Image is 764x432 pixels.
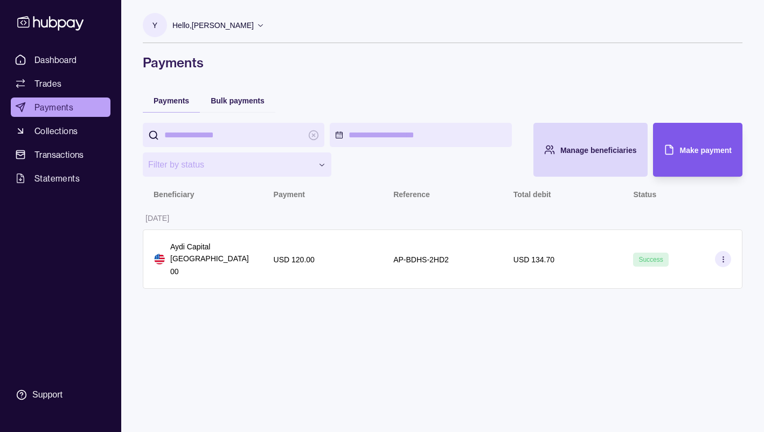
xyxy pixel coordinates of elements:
[274,255,315,264] p: USD 120.00
[11,97,110,117] a: Payments
[154,96,189,105] span: Payments
[143,54,742,71] h1: Payments
[154,190,194,199] p: Beneficiary
[393,255,449,264] p: AP-BDHS-2HD2
[34,124,78,137] span: Collections
[274,190,305,199] p: Payment
[533,123,648,177] button: Manage beneficiaries
[633,190,656,199] p: Status
[34,77,61,90] span: Trades
[164,123,303,147] input: search
[211,96,265,105] span: Bulk payments
[11,384,110,406] a: Support
[170,241,252,264] p: Aydi Capital [GEOGRAPHIC_DATA]
[172,19,254,31] p: Hello, [PERSON_NAME]
[513,255,554,264] p: USD 134.70
[393,190,430,199] p: Reference
[513,190,551,199] p: Total debit
[34,148,84,161] span: Transactions
[34,53,77,66] span: Dashboard
[11,145,110,164] a: Transactions
[34,172,80,185] span: Statements
[560,146,637,155] span: Manage beneficiaries
[154,254,165,264] img: us
[638,256,663,263] span: Success
[11,169,110,188] a: Statements
[653,123,742,177] button: Make payment
[170,266,252,277] p: 00
[145,214,169,222] p: [DATE]
[11,121,110,141] a: Collections
[11,50,110,69] a: Dashboard
[680,146,732,155] span: Make payment
[152,19,157,31] p: Y
[11,74,110,93] a: Trades
[34,101,73,114] span: Payments
[32,389,62,401] div: Support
